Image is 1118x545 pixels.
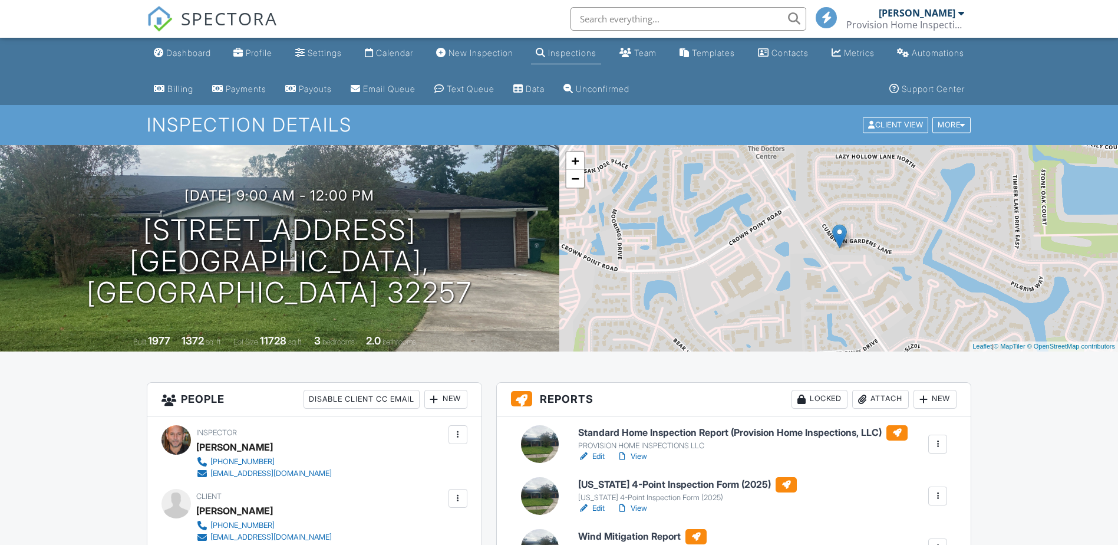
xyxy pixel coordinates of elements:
div: [PHONE_NUMBER] [210,521,275,530]
div: New [913,390,957,409]
a: Leaflet [972,343,992,350]
a: Templates [675,42,740,64]
a: Settings [291,42,347,64]
h3: Reports [497,383,971,416]
div: Disable Client CC Email [304,390,420,409]
a: [PHONE_NUMBER] [196,520,332,531]
a: [EMAIL_ADDRESS][DOMAIN_NAME] [196,531,332,543]
a: Zoom in [566,152,584,170]
div: 1977 [148,334,170,347]
div: Payments [226,84,266,94]
span: sq.ft. [288,337,303,346]
a: View [616,451,647,462]
a: Calendar [360,42,418,64]
a: Data [509,78,549,100]
div: 2.0 [366,334,381,347]
div: New Inspection [448,48,513,58]
div: Profile [246,48,272,58]
div: 11728 [260,334,286,347]
a: SPECTORA [147,16,278,41]
a: Inspections [531,42,601,64]
div: 1372 [182,334,204,347]
span: Client [196,492,222,501]
a: Automations (Basic) [892,42,969,64]
div: Provision Home Inspections, LLC. [846,19,964,31]
h6: Wind Mitigation Report [578,529,775,544]
div: 3 [314,334,321,347]
span: bathrooms [382,337,416,346]
a: Standard Home Inspection Report (Provision Home Inspections, LLC) PROVISION HOME INSPECTIONS LLC [578,425,908,451]
a: [US_STATE] 4-Point Inspection Form (2025) [US_STATE] 4-Point Inspection Form (2025) [578,477,797,503]
div: More [932,117,971,133]
div: Inspections [548,48,596,58]
a: Payments [207,78,271,100]
a: Unconfirmed [559,78,634,100]
span: Lot Size [233,337,258,346]
h1: [STREET_ADDRESS] [GEOGRAPHIC_DATA], [GEOGRAPHIC_DATA] 32257 [19,215,540,308]
div: Attach [852,390,909,409]
a: Payouts [281,78,337,100]
input: Search everything... [570,7,806,31]
h3: People [147,383,482,416]
div: Calendar [376,48,413,58]
span: bedrooms [322,337,355,346]
div: Unconfirmed [576,84,629,94]
div: Locked [791,390,847,409]
div: Billing [167,84,193,94]
div: | [969,342,1118,352]
h6: [US_STATE] 4-Point Inspection Form (2025) [578,477,797,493]
div: [EMAIL_ADDRESS][DOMAIN_NAME] [210,469,332,478]
div: [US_STATE] 4-Point Inspection Form (2025) [578,493,797,503]
a: Company Profile [229,42,277,64]
a: Client View [862,120,931,129]
div: [PHONE_NUMBER] [210,457,275,467]
h3: [DATE] 9:00 am - 12:00 pm [184,188,374,203]
div: Payouts [299,84,332,94]
a: Email Queue [346,78,420,100]
span: Built [133,337,146,346]
div: Data [526,84,545,94]
div: [PERSON_NAME] [196,438,273,456]
div: Settings [308,48,342,58]
a: Metrics [827,42,879,64]
div: [PERSON_NAME] [196,502,273,520]
div: Support Center [902,84,965,94]
div: Text Queue [447,84,494,94]
div: New [424,390,467,409]
a: Edit [578,451,605,462]
span: Inspector [196,428,237,437]
a: Contacts [753,42,813,64]
div: Team [634,48,657,58]
div: [PERSON_NAME] [879,7,955,19]
a: Text Queue [430,78,499,100]
a: View [616,503,647,514]
div: Dashboard [166,48,211,58]
div: Contacts [771,48,809,58]
a: [PHONE_NUMBER] [196,456,332,468]
a: Billing [149,78,198,100]
span: sq. ft. [206,337,222,346]
a: © OpenStreetMap contributors [1027,343,1115,350]
div: PROVISION HOME INSPECTIONS LLC [578,441,908,451]
a: [EMAIL_ADDRESS][DOMAIN_NAME] [196,468,332,480]
div: Client View [863,117,928,133]
a: Support Center [885,78,969,100]
div: Templates [692,48,735,58]
a: New Inspection [431,42,518,64]
a: © MapTiler [994,343,1025,350]
span: SPECTORA [181,6,278,31]
a: Edit [578,503,605,514]
a: Dashboard [149,42,216,64]
a: Team [615,42,661,64]
img: The Best Home Inspection Software - Spectora [147,6,173,32]
a: Zoom out [566,170,584,188]
div: Email Queue [363,84,415,94]
div: Automations [912,48,964,58]
h1: Inspection Details [147,114,972,135]
div: [EMAIL_ADDRESS][DOMAIN_NAME] [210,533,332,542]
div: Metrics [844,48,875,58]
h6: Standard Home Inspection Report (Provision Home Inspections, LLC) [578,425,908,441]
